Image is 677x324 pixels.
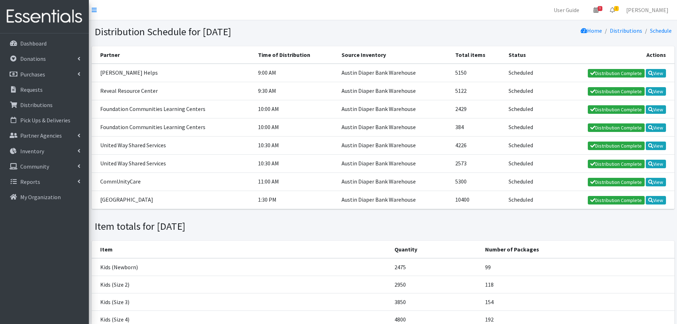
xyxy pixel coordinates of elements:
[588,178,645,186] a: Distribution Complete
[3,113,86,127] a: Pick Ups & Deliveries
[337,46,451,64] th: Source Inventory
[92,46,254,64] th: Partner
[620,3,674,17] a: [PERSON_NAME]
[20,101,53,108] p: Distributions
[481,276,675,293] td: 118
[451,136,504,154] td: 4226
[650,27,672,34] a: Schedule
[581,27,602,34] a: Home
[646,87,666,96] a: View
[254,155,337,173] td: 10:30 AM
[337,136,451,154] td: Austin Diaper Bank Warehouse
[92,155,254,173] td: United Way Shared Services
[254,64,337,82] td: 9:00 AM
[254,191,337,209] td: 1:30 PM
[92,173,254,191] td: CommUnityCare
[3,98,86,112] a: Distributions
[646,196,666,205] a: View
[92,136,254,154] td: United Way Shared Services
[20,40,47,47] p: Dashboard
[451,191,504,209] td: 10400
[390,276,481,293] td: 2950
[3,159,86,174] a: Community
[588,105,645,114] a: Distribution Complete
[92,293,390,310] td: Kids (Size 3)
[451,173,504,191] td: 5300
[254,100,337,118] td: 10:00 AM
[646,178,666,186] a: View
[481,241,675,258] th: Number of Packages
[254,136,337,154] td: 10:30 AM
[92,258,390,276] td: Kids (Newborn)
[92,191,254,209] td: [GEOGRAPHIC_DATA]
[20,71,45,78] p: Purchases
[390,293,481,310] td: 3850
[92,241,390,258] th: Item
[451,118,504,136] td: 384
[390,241,481,258] th: Quantity
[3,144,86,158] a: Inventory
[254,118,337,136] td: 10:00 AM
[588,196,645,205] a: Distribution Complete
[3,67,86,81] a: Purchases
[646,69,666,78] a: View
[95,220,381,233] h1: Item totals for [DATE]
[504,173,550,191] td: Scheduled
[20,132,62,139] p: Partner Agencies
[504,136,550,154] td: Scheduled
[92,100,254,118] td: Foundation Communities Learning Centers
[549,46,674,64] th: Actions
[20,86,43,93] p: Requests
[548,3,585,17] a: User Guide
[20,148,44,155] p: Inventory
[20,55,46,62] p: Donations
[3,36,86,51] a: Dashboard
[504,64,550,82] td: Scheduled
[3,190,86,204] a: My Organization
[337,100,451,118] td: Austin Diaper Bank Warehouse
[481,258,675,276] td: 99
[646,142,666,150] a: View
[588,142,645,150] a: Distribution Complete
[504,191,550,209] td: Scheduled
[92,82,254,100] td: Reveal Resource Center
[614,6,619,11] span: 1
[604,3,620,17] a: 1
[3,52,86,66] a: Donations
[588,3,604,17] a: 9
[646,105,666,114] a: View
[451,155,504,173] td: 2573
[20,163,49,170] p: Community
[3,128,86,143] a: Partner Agencies
[337,118,451,136] td: Austin Diaper Bank Warehouse
[337,191,451,209] td: Austin Diaper Bank Warehouse
[254,46,337,64] th: Time of Distribution
[3,175,86,189] a: Reports
[92,64,254,82] td: [PERSON_NAME] Helps
[504,100,550,118] td: Scheduled
[3,83,86,97] a: Requests
[588,123,645,132] a: Distribution Complete
[646,123,666,132] a: View
[337,173,451,191] td: Austin Diaper Bank Warehouse
[390,258,481,276] td: 2475
[337,155,451,173] td: Austin Diaper Bank Warehouse
[3,5,86,28] img: HumanEssentials
[610,27,642,34] a: Distributions
[254,82,337,100] td: 9:30 AM
[20,178,40,185] p: Reports
[92,276,390,293] td: Kids (Size 2)
[504,82,550,100] td: Scheduled
[451,64,504,82] td: 5150
[451,100,504,118] td: 2429
[588,87,645,96] a: Distribution Complete
[95,26,381,38] h1: Distribution Schedule for [DATE]
[588,69,645,78] a: Distribution Complete
[504,155,550,173] td: Scheduled
[337,82,451,100] td: Austin Diaper Bank Warehouse
[646,160,666,168] a: View
[20,193,61,201] p: My Organization
[92,118,254,136] td: Foundation Communities Learning Centers
[451,46,504,64] th: Total items
[481,293,675,310] td: 154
